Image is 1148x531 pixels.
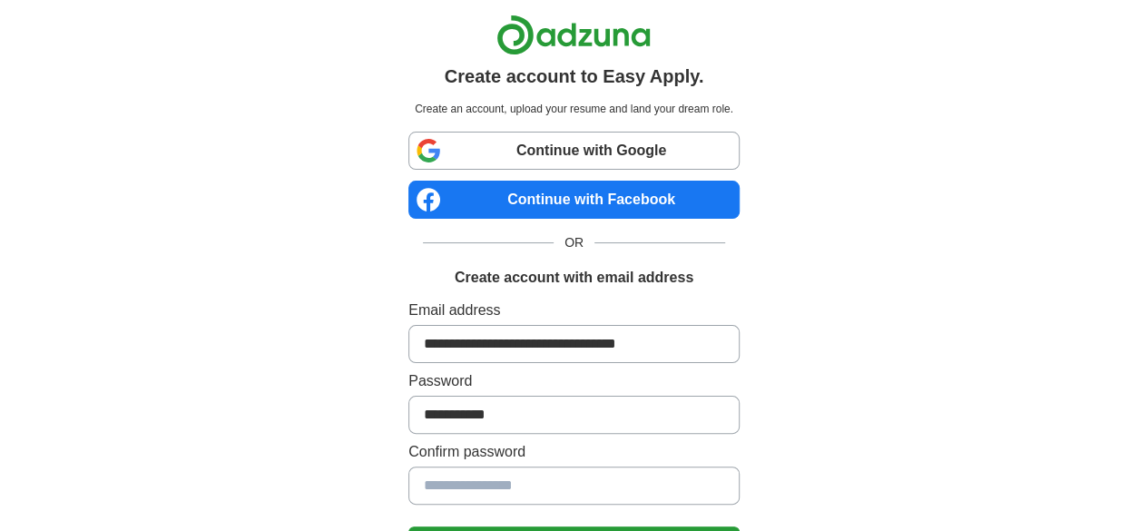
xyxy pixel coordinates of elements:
[408,132,740,170] a: Continue with Google
[554,233,594,252] span: OR
[408,300,740,321] label: Email address
[455,267,693,289] h1: Create account with email address
[408,441,740,463] label: Confirm password
[408,370,740,392] label: Password
[496,15,651,55] img: Adzuna logo
[408,181,740,219] a: Continue with Facebook
[412,101,736,117] p: Create an account, upload your resume and land your dream role.
[445,63,704,90] h1: Create account to Easy Apply.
